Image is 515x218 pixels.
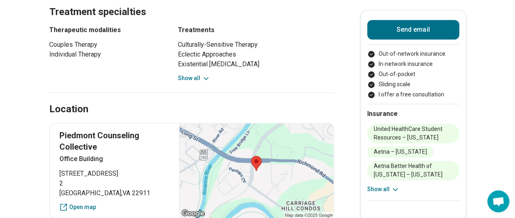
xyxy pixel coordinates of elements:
[367,50,459,99] ul: Payment options
[59,179,170,188] span: 2
[367,109,459,119] h2: Insurance
[367,80,459,89] li: Sliding scale
[59,130,170,153] p: Piedmont Counseling Collective
[49,25,163,35] h3: Therapeutic modalities
[487,190,509,212] a: Open chat
[59,203,170,211] a: Open map
[178,50,334,59] li: Eclectic Approaches
[178,74,210,83] button: Show all
[178,25,334,35] h3: Treatments
[367,70,459,78] li: Out-of-pocket
[178,59,334,69] li: Existential [MEDICAL_DATA]
[367,161,459,180] li: Aetna Better Health of [US_STATE] – [US_STATE]
[367,20,459,39] button: Send email
[49,40,163,50] li: Couples Therapy
[367,124,459,143] li: United HealthCare Student Resources – [US_STATE]
[367,50,459,58] li: Out-of-network insurance
[49,102,88,116] h2: Location
[367,90,459,99] li: I offer a free consultation
[367,146,434,157] li: Aetna – [US_STATE]
[178,40,334,50] li: Culturally-Sensitive Therapy
[59,188,170,198] span: [GEOGRAPHIC_DATA] , VA 22911
[59,154,170,164] p: Office Building
[59,169,170,179] span: [STREET_ADDRESS]
[49,50,163,59] li: Individual Therapy
[367,185,399,194] button: Show all
[367,60,459,68] li: In-network insurance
